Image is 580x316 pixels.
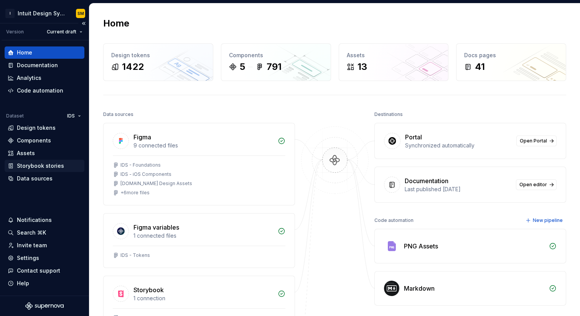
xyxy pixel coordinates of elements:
[374,109,403,120] div: Destinations
[2,5,87,22] button: IIntuit Design SystemSM
[339,43,449,81] a: Assets13
[133,142,273,149] div: 9 connected files
[405,176,448,185] div: Documentation
[5,227,84,239] button: Search ⌘K
[5,122,84,134] a: Design tokens
[519,182,547,188] span: Open editor
[103,123,295,205] a: Figma9 connected filesIDS - FoundationsIDS - iOS Components[DOMAIN_NAME] Design Assets+6more files
[17,254,39,262] div: Settings
[133,232,273,240] div: 1 connected files
[17,137,51,144] div: Components
[47,29,76,35] span: Current draft
[18,10,67,17] div: Intuit Design System
[456,43,566,81] a: Docs pages41
[464,51,558,59] div: Docs pages
[103,43,213,81] a: Design tokens1422
[5,84,84,97] a: Code automation
[78,18,89,29] button: Collapse sidebar
[17,149,35,157] div: Assets
[520,138,547,144] span: Open Portal
[17,74,41,82] div: Analytics
[5,134,84,147] a: Components
[133,294,273,302] div: 1 connection
[5,252,84,264] a: Settings
[533,217,563,223] span: New pipeline
[17,175,53,182] div: Data sources
[347,51,441,59] div: Assets
[120,252,150,258] div: IDS - Tokens
[133,285,164,294] div: Storybook
[17,242,47,249] div: Invite team
[405,132,422,142] div: Portal
[17,216,52,224] div: Notifications
[64,111,84,121] button: IDS
[358,61,367,73] div: 13
[404,242,438,251] div: PNG Assets
[111,51,205,59] div: Design tokens
[103,17,129,30] h2: Home
[103,213,295,268] a: Figma variables1 connected filesIDS - Tokens
[120,162,161,168] div: IDS - Foundations
[17,229,46,237] div: Search ⌘K
[122,61,144,73] div: 1422
[475,61,485,73] div: 41
[5,160,84,172] a: Storybook stories
[5,59,84,71] a: Documentation
[17,267,60,275] div: Contact support
[5,46,84,59] a: Home
[25,302,64,310] svg: Supernova Logo
[5,147,84,159] a: Assets
[17,124,56,132] div: Design tokens
[221,43,331,81] a: Components5791
[67,113,75,119] span: IDS
[5,239,84,251] a: Invite team
[133,132,151,142] div: Figma
[405,142,512,149] div: Synchronized automatically
[77,10,84,17] div: SM
[5,214,84,226] button: Notifications
[5,265,84,277] button: Contact support
[404,284,435,293] div: Markdown
[120,180,192,187] div: [DOMAIN_NAME] Design Assets
[6,29,24,35] div: Version
[405,185,511,193] div: Last published [DATE]
[133,223,179,232] div: Figma variables
[267,61,282,73] div: 791
[120,171,171,177] div: IDS - iOS Components
[17,280,29,287] div: Help
[374,215,414,226] div: Code automation
[5,277,84,290] button: Help
[229,51,323,59] div: Components
[240,61,245,73] div: 5
[17,61,58,69] div: Documentation
[516,179,557,190] a: Open editor
[5,72,84,84] a: Analytics
[17,162,64,170] div: Storybook stories
[523,215,566,226] button: New pipeline
[516,136,557,146] a: Open Portal
[17,49,32,56] div: Home
[17,87,63,94] div: Code automation
[6,113,24,119] div: Dataset
[5,172,84,185] a: Data sources
[120,190,150,196] div: + 6 more files
[43,26,86,37] button: Current draft
[5,9,15,18] div: I
[103,109,133,120] div: Data sources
